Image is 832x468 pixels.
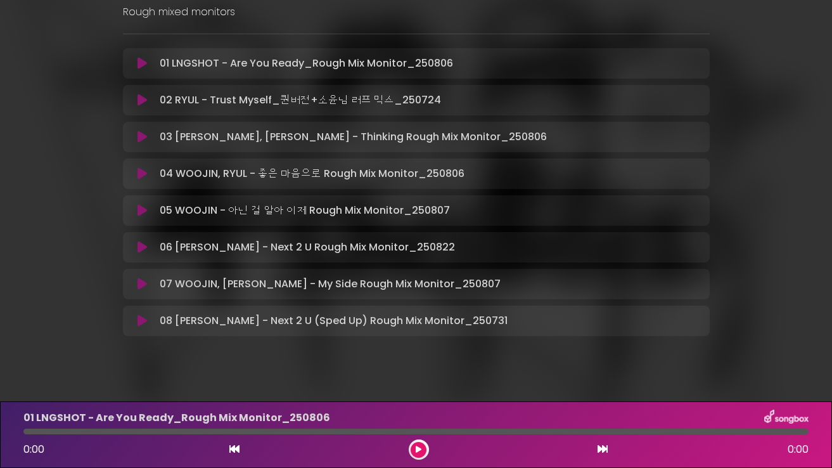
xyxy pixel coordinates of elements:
[160,313,508,328] p: 08 [PERSON_NAME] - Next 2 U (Sped Up) Rough Mix Monitor_250731
[160,276,501,292] p: 07 WOOJIN, [PERSON_NAME] - My Side Rough Mix Monitor_250807
[160,56,453,71] p: 01 LNGSHOT - Are You Ready_Rough Mix Monitor_250806
[160,93,441,108] p: 02 RYUL - Trust Myself_퀀버전+소윤님 러프 믹스_250724
[160,166,464,181] p: 04 WOOJIN, RYUL - 좋은 마음으로 Rough Mix Monitor_250806
[160,203,450,218] p: 05 WOOJIN - 아닌 걸 알아 이제 Rough Mix Monitor_250807
[123,4,710,20] p: Rough mixed monitors
[160,240,455,255] p: 06 [PERSON_NAME] - Next 2 U Rough Mix Monitor_250822
[160,129,547,145] p: 03 [PERSON_NAME], [PERSON_NAME] - Thinking Rough Mix Monitor_250806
